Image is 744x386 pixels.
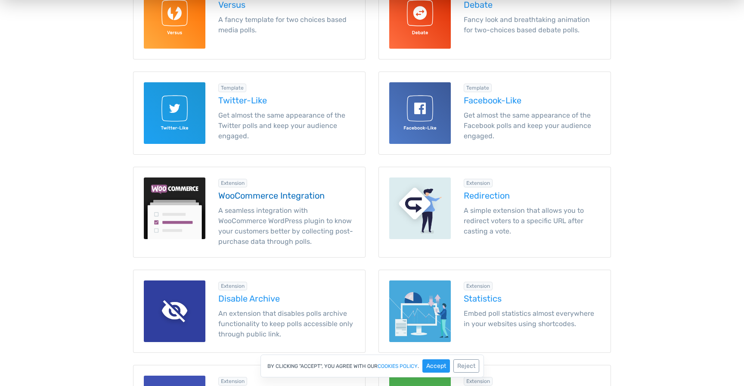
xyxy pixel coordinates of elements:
[464,294,600,303] h5: Statistics extension for TotalPoll
[464,308,600,329] p: Embed poll statistics almost everywhere in your websites using shortcodes.
[378,270,611,353] a: Statistics for TotalPoll Extension Statistics Embed poll statistics almost everywhere in your web...
[464,377,493,386] div: Extension
[464,84,492,92] div: Template
[464,282,493,290] div: Extension
[218,308,355,339] p: An extension that disables polls archive functionality to keep polls accessible only through publ...
[218,205,355,247] p: A seamless integration with WooCommerce WordPress plugin to know your customers better by collect...
[389,280,451,342] img: Statistics for TotalPoll
[218,15,355,35] p: A fancy template for two choices based media polls.
[464,96,600,105] h5: Facebook-Like template for TotalPoll
[218,191,355,200] h5: WooCommerce Integration extension for TotalPoll
[453,359,479,373] button: Reject
[389,177,451,239] img: Redirection for TotalPoll
[133,270,366,353] a: Disable Archive for TotalPoll Extension Disable Archive An extension that disables polls archive ...
[144,280,205,342] img: Disable Archive for TotalPoll
[144,177,205,239] img: WooCommerce Integration for TotalPoll
[464,110,600,141] p: Get almost the same appearance of the Facebook polls and keep your audience engaged.
[144,82,205,144] img: Twitter-Like for TotalPoll
[464,205,600,237] p: A simple extension that allows you to redirect voters to a specific URL after casting a vote.
[389,82,451,144] img: Facebook-Like for TotalPoll
[378,72,611,155] a: Facebook-Like for TotalPoll Template Facebook-Like Get almost the same appearance of the Facebook...
[133,72,366,155] a: Twitter-Like for TotalPoll Template Twitter-Like Get almost the same appearance of the Twitter po...
[260,355,484,377] div: By clicking "Accept", you agree with our .
[422,359,450,373] button: Accept
[464,179,493,187] div: Extension
[218,282,247,290] div: Extension
[464,191,600,200] h5: Redirection extension for TotalPoll
[218,294,355,303] h5: Disable Archive extension for TotalPoll
[218,96,355,105] h5: Twitter-Like template for TotalPoll
[218,179,247,187] div: Extension
[133,167,366,258] a: WooCommerce Integration for TotalPoll Extension WooCommerce Integration A seamless integration wi...
[378,364,418,369] a: cookies policy
[218,110,355,141] p: Get almost the same appearance of the Twitter polls and keep your audience engaged.
[464,15,600,35] p: Fancy look and breathtaking animation for two-choices based debate polls.
[218,84,246,92] div: Template
[218,377,247,386] div: Extension
[378,167,611,258] a: Redirection for TotalPoll Extension Redirection A simple extension that allows you to redirect vo...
